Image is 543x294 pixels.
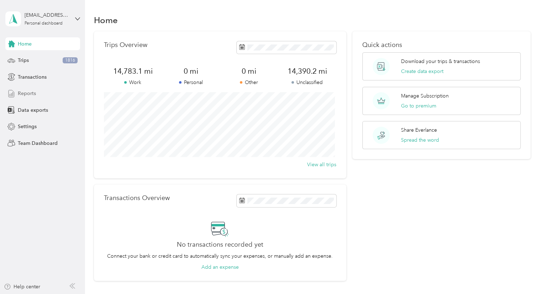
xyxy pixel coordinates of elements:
[63,57,78,64] span: 1816
[401,58,480,65] p: Download your trips & transactions
[104,194,170,202] p: Transactions Overview
[177,241,263,248] h2: No transactions recorded yet
[4,283,40,290] button: Help center
[162,79,220,86] p: Personal
[104,66,162,76] span: 14,783.1 mi
[401,102,436,110] button: Go to premium
[18,73,47,81] span: Transactions
[220,66,278,76] span: 0 mi
[503,254,543,294] iframe: Everlance-gr Chat Button Frame
[25,21,63,26] div: Personal dashboard
[25,11,69,19] div: [EMAIL_ADDRESS][DOMAIN_NAME]
[18,40,32,48] span: Home
[362,41,521,49] p: Quick actions
[107,252,333,260] p: Connect your bank or credit card to automatically sync your expenses, or manually add an expense.
[104,41,147,49] p: Trips Overview
[18,123,37,130] span: Settings
[307,161,336,168] button: View all trips
[94,16,118,24] h1: Home
[401,126,437,134] p: Share Everlance
[162,66,220,76] span: 0 mi
[18,106,48,114] span: Data exports
[401,92,449,100] p: Manage Subscription
[18,90,36,97] span: Reports
[278,79,336,86] p: Unclassified
[401,136,439,144] button: Spread the word
[278,66,336,76] span: 14,390.2 mi
[18,57,29,64] span: Trips
[401,68,443,75] button: Create data export
[18,140,58,147] span: Team Dashboard
[104,79,162,86] p: Work
[201,263,239,271] button: Add an expense
[220,79,278,86] p: Other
